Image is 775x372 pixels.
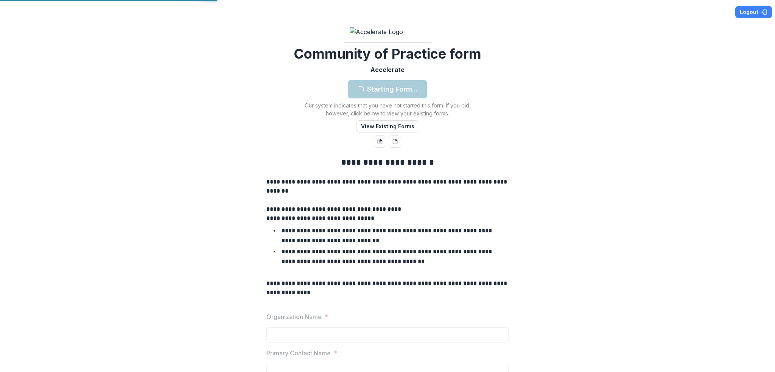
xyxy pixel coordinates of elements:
[374,135,386,148] button: word-download
[350,27,425,36] img: Accelerate Logo
[370,65,405,74] p: Accelerate
[266,349,331,358] p: Primary Contact Name
[294,46,481,62] h2: Community of Practice form
[348,80,427,98] button: Starting Form...
[266,312,322,321] p: Organization Name
[389,135,401,148] button: pdf-download
[735,6,772,18] button: Logout
[293,101,482,117] p: Our system indicates that you have not started this form. If you did, however, click below to vie...
[356,120,419,132] button: View Existing Forms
